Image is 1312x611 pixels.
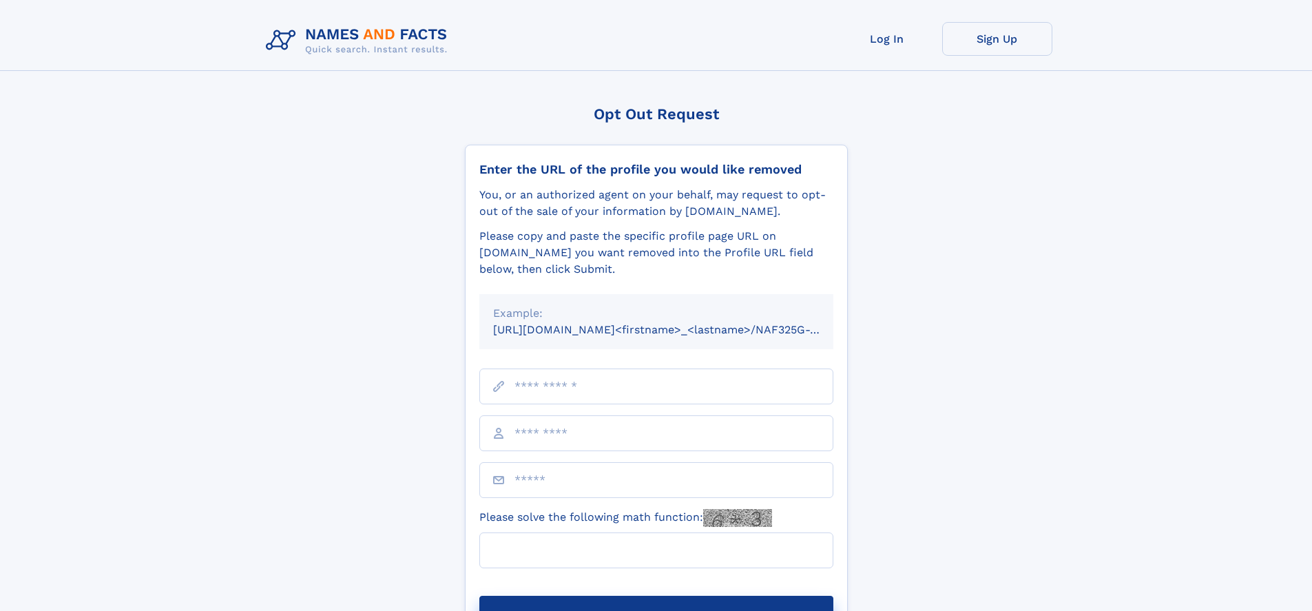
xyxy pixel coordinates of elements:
[832,22,942,56] a: Log In
[493,323,860,336] small: [URL][DOMAIN_NAME]<firstname>_<lastname>/NAF325G-xxxxxxxx
[260,22,459,59] img: Logo Names and Facts
[942,22,1052,56] a: Sign Up
[479,162,833,177] div: Enter the URL of the profile you would like removed
[479,187,833,220] div: You, or an authorized agent on your behalf, may request to opt-out of the sale of your informatio...
[465,105,848,123] div: Opt Out Request
[479,509,772,527] label: Please solve the following math function:
[479,228,833,278] div: Please copy and paste the specific profile page URL on [DOMAIN_NAME] you want removed into the Pr...
[493,305,820,322] div: Example:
